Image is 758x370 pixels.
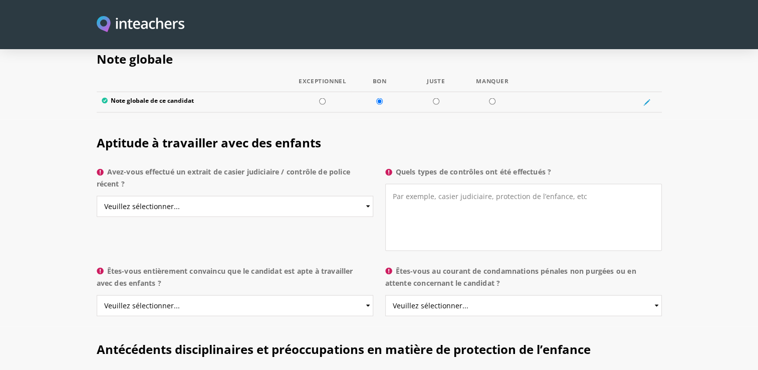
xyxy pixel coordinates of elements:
th: Exceptionnel [294,78,351,92]
font: Êtes-vous entièrement convaincu que le candidat est apte à travailler avec des enfants ? [97,266,353,288]
img: Inenseignants [97,16,185,34]
font: Quels types de contrôles ont été effectués ? [396,167,552,176]
th: Juste [408,78,464,92]
font: Avez-vous effectué un extrait de casier judiciaire / contrôle de police récent ? [97,167,350,189]
span: Antécédents disciplinaires et préoccupations en matière de protection de l’enfance [97,341,591,357]
a: Visiter la page d’accueil de ce site [97,16,185,34]
font: Note globale de ce candidat [111,96,194,105]
span: Aptitude à travailler avec des enfants [97,134,321,151]
th: Manquer [464,78,521,92]
th: Bon [351,78,408,92]
span: Note globale [97,51,173,67]
font: Êtes-vous au courant de condamnations pénales non purgées ou en attente concernant le candidat ? [385,266,636,288]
